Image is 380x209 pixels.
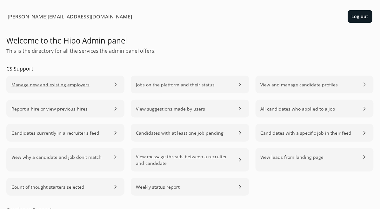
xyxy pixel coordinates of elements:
span: chevron_right [361,105,369,112]
span: Count of thought starters selected [11,184,84,190]
span: View leads from landing page [261,154,324,160]
a: Count of thought starters selected chevron_right [6,178,124,196]
span: [PERSON_NAME][EMAIL_ADDRESS][DOMAIN_NAME] [8,13,132,20]
p: This is the directory for all the services the admin panel offers. [6,47,374,55]
span: chevron_right [237,156,244,164]
span: chevron_right [361,153,369,161]
span: chevron_right [112,81,119,88]
a: Candidates with at least one job pending chevron_right [131,124,249,142]
a: View suggestions made by users chevron_right [131,100,249,118]
span: Manage new and existing employers [11,81,90,88]
span: Candidates with at least one job pending [136,130,223,136]
span: chevron_right [112,129,119,137]
span: All candidates who applied to a job [261,105,336,112]
button: Log out [348,10,372,23]
span: chevron_right [112,183,119,191]
a: Report a hire or view previous hires chevron_right [6,100,124,118]
a: View why a candidate and job don't match chevron_right [6,148,124,166]
a: View leads from landing page chevron_right [256,148,374,166]
span: chevron_right [237,129,244,137]
span: chevron_right [237,105,244,112]
span: Jobs on the platform and their status [136,81,215,88]
span: chevron_right [237,81,244,88]
h2: CS Support [6,65,374,72]
h1: Welcome to the Hipo Admin panel [6,36,374,46]
span: chevron_right [361,129,369,137]
span: chevron_right [237,183,244,191]
span: Candidates currently in a recruiter's feed [11,130,99,136]
span: View and manage candidate profiles [261,81,338,88]
a: Weekly status report chevron_right [131,178,249,196]
a: Candidates with a specific job in their feed chevron_right [256,124,374,142]
span: View suggestions made by users [136,105,205,112]
a: Jobs on the platform and their status chevron_right [131,76,249,93]
span: chevron_right [112,153,119,161]
a: View message threads between a recruiter and candidate chevron_right [131,148,249,172]
span: chevron_right [112,105,119,112]
span: Weekly status report [136,184,180,190]
span: Candidates with a specific job in their feed [261,130,352,136]
span: chevron_right [361,81,369,88]
span: View why a candidate and job don't match [11,154,102,160]
span: View message threads between a recruiter and candidate [136,153,236,166]
a: Candidates currently in a recruiter's feed chevron_right [6,124,124,142]
a: All candidates who applied to a job chevron_right [256,100,374,118]
a: View and manage candidate profiles chevron_right [256,76,374,93]
span: Report a hire or view previous hires [11,105,88,112]
a: Manage new and existing employers chevron_right [6,76,124,93]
